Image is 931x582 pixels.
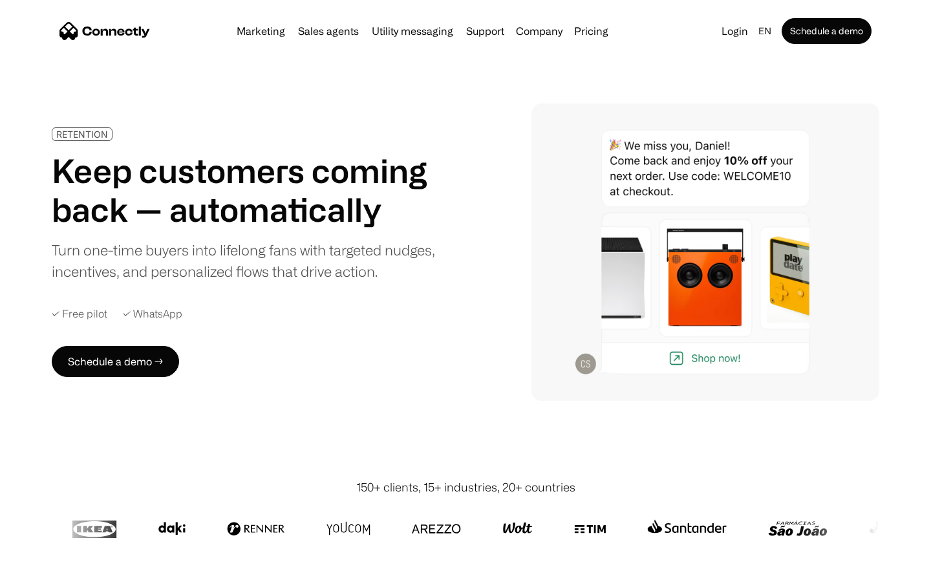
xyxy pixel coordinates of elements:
[758,22,771,40] div: en
[56,129,108,139] div: RETENTION
[367,26,458,36] a: Utility messaging
[569,26,614,36] a: Pricing
[123,308,182,320] div: ✓ WhatsApp
[516,22,562,40] div: Company
[52,239,445,282] div: Turn one-time buyers into lifelong fans with targeted nudges, incentives, and personalized flows ...
[716,22,753,40] a: Login
[461,26,509,36] a: Support
[52,151,445,229] h1: Keep customers coming back — automatically
[356,479,575,496] div: 150+ clients, 15+ industries, 20+ countries
[231,26,290,36] a: Marketing
[52,308,107,320] div: ✓ Free pilot
[782,18,872,44] a: Schedule a demo
[26,559,78,577] ul: Language list
[293,26,364,36] a: Sales agents
[13,558,78,577] aside: Language selected: English
[52,346,179,377] a: Schedule a demo →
